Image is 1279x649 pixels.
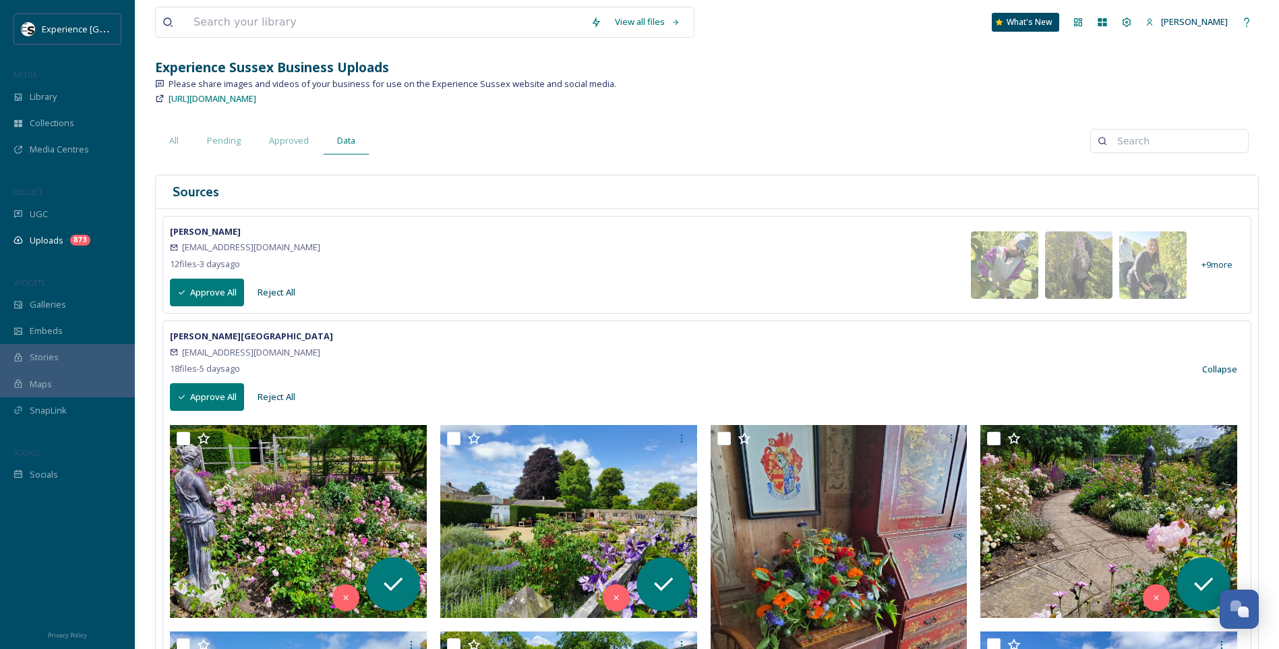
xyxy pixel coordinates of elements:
input: Search [1110,128,1241,154]
span: WIDGETS [13,277,44,287]
img: ext_1759317622.603163_marketing@parhaminsussex.co.uk-20250625_111051.jpg [440,425,697,618]
span: SOCIALS [13,447,40,457]
div: 873 [70,235,90,246]
span: [EMAIL_ADDRESS][DOMAIN_NAME] [182,241,320,254]
span: COLLECT [13,187,42,197]
span: Galleries [30,298,66,311]
span: [PERSON_NAME] [1161,16,1228,28]
img: e8c5d0bd-130c-487d-9cf8-1331ce56b086.jpg [971,231,1038,299]
span: 12 file s - 3 days ago [170,258,240,270]
span: Stories [30,351,59,364]
button: Approve All [170,279,244,306]
a: View all files [608,9,687,35]
span: All [169,134,179,147]
span: Experience [GEOGRAPHIC_DATA] [42,22,175,35]
span: Maps [30,378,52,391]
span: Privacy Policy [48,631,87,640]
img: WSCC%20ES%20Socials%20Icon%20-%20Secondary%20-%20Black.jpg [22,22,35,36]
button: Open Chat [1220,590,1259,629]
a: [PERSON_NAME] [1139,9,1235,35]
img: 127e6d26-9485-4a69-9efb-fe11dd6de7f0.jpg [1045,231,1112,299]
button: Reject All [251,384,302,410]
span: + 9 more [1201,258,1232,271]
strong: Experience Sussex Business Uploads [155,58,389,76]
img: ext_1759317620.75871_marketing@parhaminsussex.co.uk-20250625_112136.jpg [980,425,1237,618]
h3: Sources [173,182,219,202]
input: Search your library [187,7,584,37]
span: Please share images and videos of your business for use on the Experience Sussex website and soci... [169,78,616,90]
span: Pending [207,134,241,147]
span: UGC [30,208,48,221]
strong: [PERSON_NAME][GEOGRAPHIC_DATA] [170,330,333,342]
a: Privacy Policy [48,626,87,642]
button: Approve All [170,383,244,411]
span: Media Centres [30,143,89,156]
a: What's New [992,13,1059,32]
span: 18 file s - 5 days ago [170,362,240,374]
span: [EMAIL_ADDRESS][DOMAIN_NAME] [182,346,320,359]
span: Socials [30,468,58,481]
button: Collapse [1195,356,1244,383]
img: ext_1759317622.699473_marketing@parhaminsussex.co.uk-20250625_112049.jpg [170,425,427,618]
button: Reject All [251,279,302,306]
a: [URL][DOMAIN_NAME] [169,90,256,107]
span: MEDIA [13,69,37,80]
span: [URL][DOMAIN_NAME] [169,92,256,105]
span: Library [30,90,57,103]
span: Embeds [30,324,63,337]
span: SnapLink [30,404,67,417]
span: Approved [269,134,309,147]
span: Uploads [30,234,63,247]
span: Collections [30,117,74,130]
span: Data [337,134,355,147]
img: e78ebf63-e7be-48d6-9035-48a00b359f15.jpg [1119,231,1187,299]
strong: [PERSON_NAME] [170,225,241,237]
